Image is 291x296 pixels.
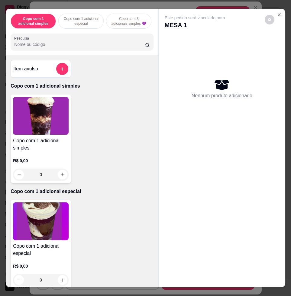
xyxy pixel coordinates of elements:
label: Pesquisa [14,36,31,41]
button: Close [274,10,284,20]
p: R$ 0,00 [13,263,69,269]
h4: Item avulso [13,65,38,72]
p: R$ 0,00 [13,158,69,164]
button: add-separate-item [56,63,68,75]
p: Copo com 1 adicional simples [11,82,154,90]
p: Copo com 3 adicionais simples 💜 [111,16,146,26]
p: MESA 1 [165,21,225,29]
p: Copo com 1 adicional simples [16,16,51,26]
p: Este pedido será vinculado para [165,15,225,21]
img: product-image [13,97,69,135]
img: product-image [13,202,69,240]
p: Copo com 1 adicional especial [11,188,154,195]
p: Nenhum produto adicionado [192,92,252,99]
h4: Copo com 1 adicional simples [13,137,69,152]
h4: Copo com 1 adicional especial [13,243,69,257]
p: Copo com 1 adicional especial [63,16,99,26]
input: Pesquisa [14,41,145,47]
button: decrease-product-quantity [265,15,274,24]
